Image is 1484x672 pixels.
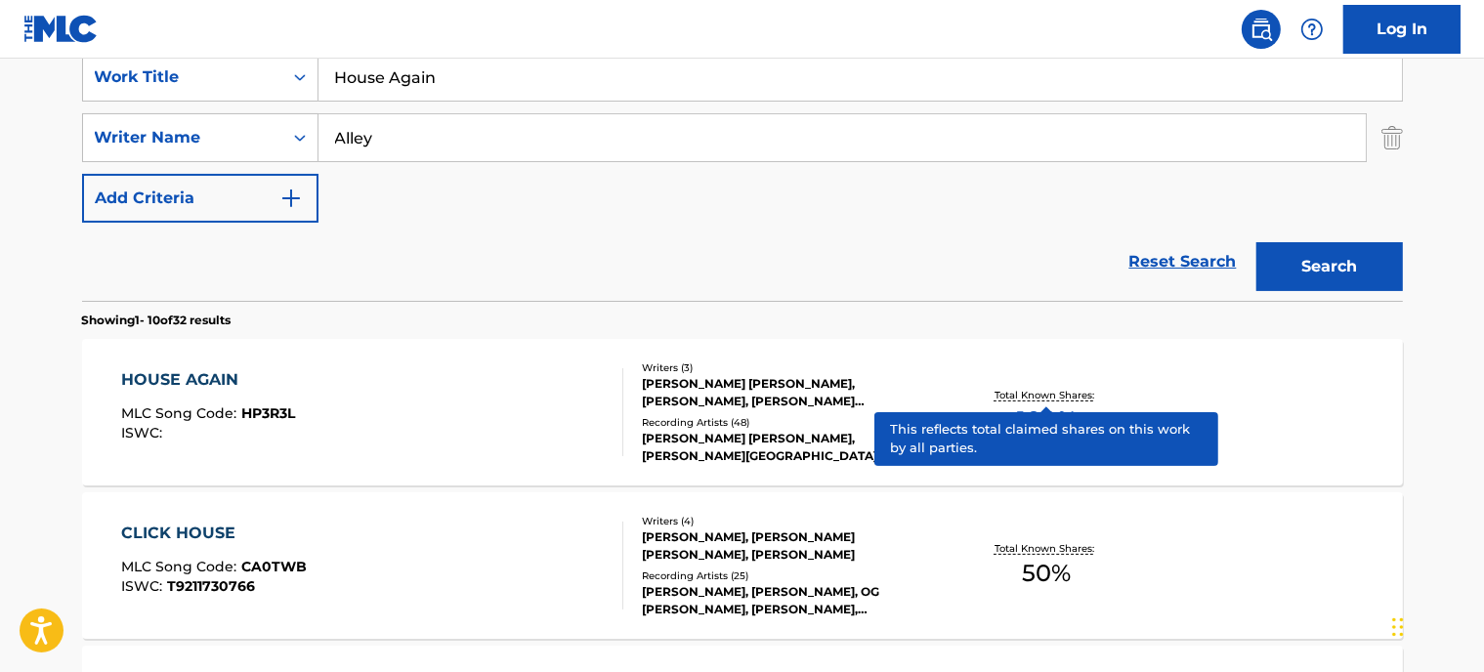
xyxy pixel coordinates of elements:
[82,174,318,223] button: Add Criteria
[642,583,937,618] div: [PERSON_NAME], [PERSON_NAME], OG [PERSON_NAME], [PERSON_NAME], [PERSON_NAME], [PERSON_NAME], [PER...
[1250,18,1273,41] img: search
[82,312,232,329] p: Showing 1 - 10 of 32 results
[121,404,241,422] span: MLC Song Code :
[121,424,167,441] span: ISWC :
[1017,402,1077,438] span: 100 %
[1343,5,1461,54] a: Log In
[1392,598,1404,656] div: Drag
[1300,18,1324,41] img: help
[1022,556,1071,591] span: 50 %
[121,577,167,595] span: ISWC :
[279,187,303,210] img: 9d2ae6d4665cec9f34b9.svg
[82,53,1403,301] form: Search Form
[642,528,937,564] div: [PERSON_NAME], [PERSON_NAME] [PERSON_NAME], [PERSON_NAME]
[1293,10,1332,49] div: Help
[642,375,937,410] div: [PERSON_NAME] [PERSON_NAME], [PERSON_NAME], [PERSON_NAME] [PERSON_NAME]
[241,404,295,422] span: HP3R3L
[642,568,937,583] div: Recording Artists ( 25 )
[241,558,307,575] span: CA0TWB
[121,522,307,545] div: CLICK HOUSE
[1386,578,1484,672] iframe: Chat Widget
[1242,10,1281,49] a: Public Search
[23,15,99,43] img: MLC Logo
[82,492,1403,639] a: CLICK HOUSEMLC Song Code:CA0TWBISWC:T9211730766Writers (4)[PERSON_NAME], [PERSON_NAME] [PERSON_NA...
[121,558,241,575] span: MLC Song Code :
[995,388,1099,402] p: Total Known Shares:
[1381,113,1403,162] img: Delete Criterion
[1256,242,1403,291] button: Search
[642,360,937,375] div: Writers ( 3 )
[1120,240,1247,283] a: Reset Search
[95,126,271,149] div: Writer Name
[642,514,937,528] div: Writers ( 4 )
[642,430,937,465] div: [PERSON_NAME] [PERSON_NAME], [PERSON_NAME][GEOGRAPHIC_DATA][PERSON_NAME], [PERSON_NAME][GEOGRAPHI...
[121,368,295,392] div: HOUSE AGAIN
[642,415,937,430] div: Recording Artists ( 48 )
[995,541,1099,556] p: Total Known Shares:
[95,65,271,89] div: Work Title
[167,577,255,595] span: T9211730766
[82,339,1403,485] a: HOUSE AGAINMLC Song Code:HP3R3LISWC:Writers (3)[PERSON_NAME] [PERSON_NAME], [PERSON_NAME], [PERSO...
